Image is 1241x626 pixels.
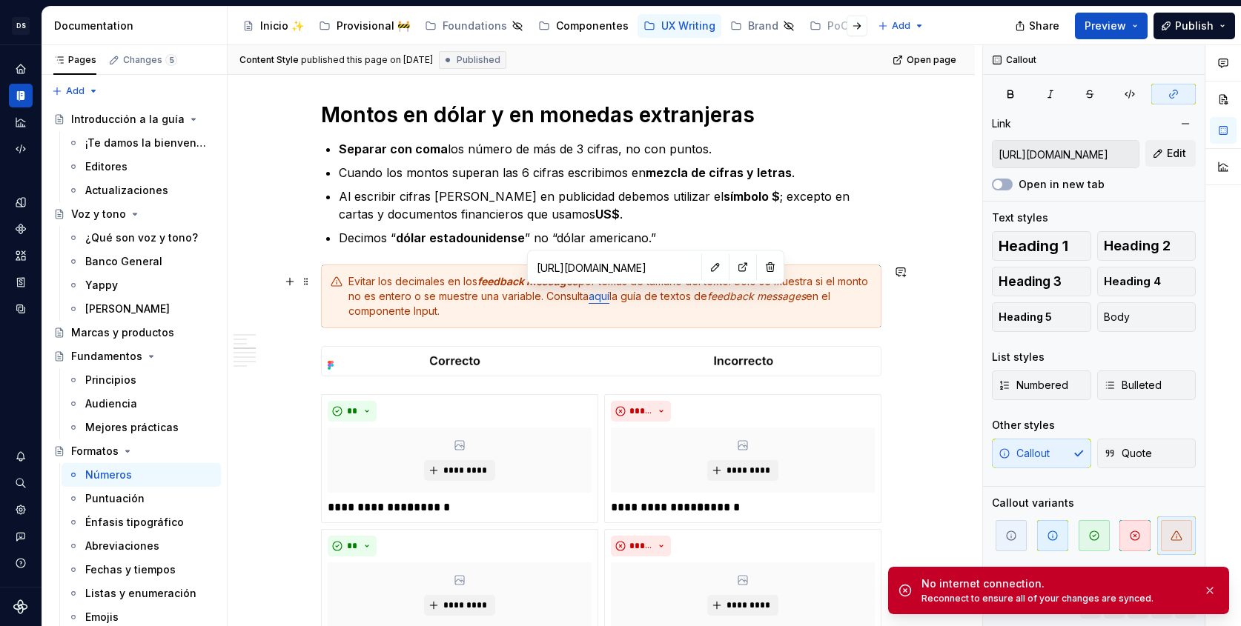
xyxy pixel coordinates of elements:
a: [PERSON_NAME] [62,297,221,321]
a: Yappy [62,273,221,297]
span: Published [457,54,500,66]
a: Abreviaciones [62,534,221,558]
span: Preview [1085,19,1126,33]
div: Audiencia [85,396,137,411]
button: Quote [1097,439,1197,468]
div: Introducción a la guía [71,112,185,127]
div: Banco General [85,254,162,269]
button: Share [1007,13,1069,39]
a: Editores [62,155,221,179]
a: Open page [888,50,963,70]
button: Heading 3 [992,267,1091,296]
div: Pages [53,54,96,66]
strong: símbolo $ [724,189,780,204]
div: Voz y tono [71,207,126,222]
a: Data sources [9,297,33,321]
a: Fechas y tiempos [62,558,221,582]
a: Actualizaciones [62,179,221,202]
a: Marcas y productos [47,321,221,344]
em: feedback messages [707,290,806,302]
span: Heading 4 [1104,274,1161,289]
div: Home [9,57,33,81]
button: Heading 1 [992,231,1091,261]
a: Brand [724,14,801,38]
div: published this page on [DATE] [301,54,433,66]
button: Numbered [992,370,1091,400]
span: Body [1104,310,1130,324]
div: Puntuación [85,491,145,506]
a: Banco General [62,250,221,273]
div: Marcas y productos [71,325,174,340]
div: Números [85,467,132,482]
span: Add [66,85,85,97]
button: Body [1097,302,1197,332]
a: Números [62,463,221,487]
p: Cuando los montos superan las 6 cifras escribimos en . [339,164,881,182]
button: Notifications [9,444,33,468]
button: Bulleted [1097,370,1197,400]
label: Open in new tab [1019,177,1105,192]
p: los número de más de 3 cifras, no con puntos. [339,140,881,158]
button: Preview [1075,13,1148,39]
a: Principios [62,368,221,392]
div: Evitar los decimales en los por temas de tamaño del texto. Solo se muestra si el monto no es ente... [348,274,872,319]
div: Components [9,217,33,241]
span: Add [892,20,910,32]
span: Quote [1104,446,1152,461]
div: [PERSON_NAME] [85,302,170,316]
a: aquí [589,290,609,302]
a: PoC [804,14,870,38]
div: Callout variants [992,496,1074,510]
div: Mejores prácticas [85,420,179,435]
span: Share [1029,19,1059,33]
div: ¡Te damos la bienvenida! 🚀 [85,136,208,150]
strong: dólar estadounidense [396,230,525,245]
a: Puntuación [62,487,221,510]
div: DS [12,17,30,35]
div: Actualizaciones [85,183,168,198]
a: UX Writing [638,14,721,38]
div: Provisional 🚧 [337,19,410,33]
div: Storybook stories [9,270,33,294]
button: Heading 4 [1097,267,1197,296]
a: Settings [9,498,33,522]
div: Contact support [9,525,33,548]
button: Publish [1154,13,1235,39]
div: Reconnect to ensure all of your changes are synced. [921,593,1191,605]
a: Assets [9,244,33,267]
span: Heading 5 [999,310,1052,324]
div: Fechas y tiempos [85,562,176,577]
a: Design tokens [9,190,33,214]
a: Audiencia [62,392,221,416]
div: Énfasis tipográfico [85,515,184,530]
div: Principios [85,373,136,387]
img: e1a63dc5-3b09-4b84-8f99-9dfde3ef4f66.png [322,347,881,376]
span: Publish [1175,19,1214,33]
a: Inicio ✨ [236,14,310,38]
a: Componentes [532,14,635,38]
button: DS [3,10,39,41]
span: Heading 1 [999,239,1068,253]
div: Search ⌘K [9,471,33,495]
span: Open page [907,54,956,66]
button: Add [873,16,929,36]
p: Decimos “ ” no “dólar americano.” [339,229,881,247]
a: Analytics [9,110,33,134]
a: Formatos [47,439,221,463]
div: Yappy [85,278,118,293]
div: Editores [85,159,128,174]
div: Documentation [9,84,33,107]
svg: Supernova Logo [13,599,28,614]
div: Other styles [992,418,1055,433]
span: Heading 2 [1104,239,1171,253]
span: Content Style [239,54,299,66]
div: No internet connection. [921,576,1191,591]
a: Voz y tono [47,202,221,226]
span: Bulleted [1104,378,1162,393]
div: Text styles [992,210,1048,225]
